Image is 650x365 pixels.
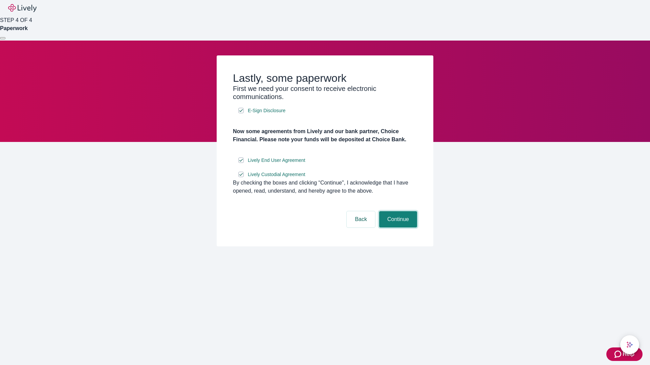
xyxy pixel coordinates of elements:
[620,335,639,354] button: chat
[8,4,37,12] img: Lively
[248,107,285,114] span: E-Sign Disclosure
[347,211,375,227] button: Back
[233,179,417,195] div: By checking the boxes and clicking “Continue", I acknowledge that I have opened, read, understand...
[233,127,417,144] h4: Now some agreements from Lively and our bank partner, Choice Financial. Please note your funds wi...
[606,347,643,361] button: Zendesk support iconHelp
[246,156,307,165] a: e-sign disclosure document
[248,157,305,164] span: Lively End User Agreement
[626,341,633,348] svg: Lively AI Assistant
[246,106,287,115] a: e-sign disclosure document
[614,350,623,358] svg: Zendesk support icon
[233,84,417,101] h3: First we need your consent to receive electronic communications.
[233,72,417,84] h2: Lastly, some paperwork
[623,350,634,358] span: Help
[379,211,417,227] button: Continue
[248,171,305,178] span: Lively Custodial Agreement
[246,170,307,179] a: e-sign disclosure document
